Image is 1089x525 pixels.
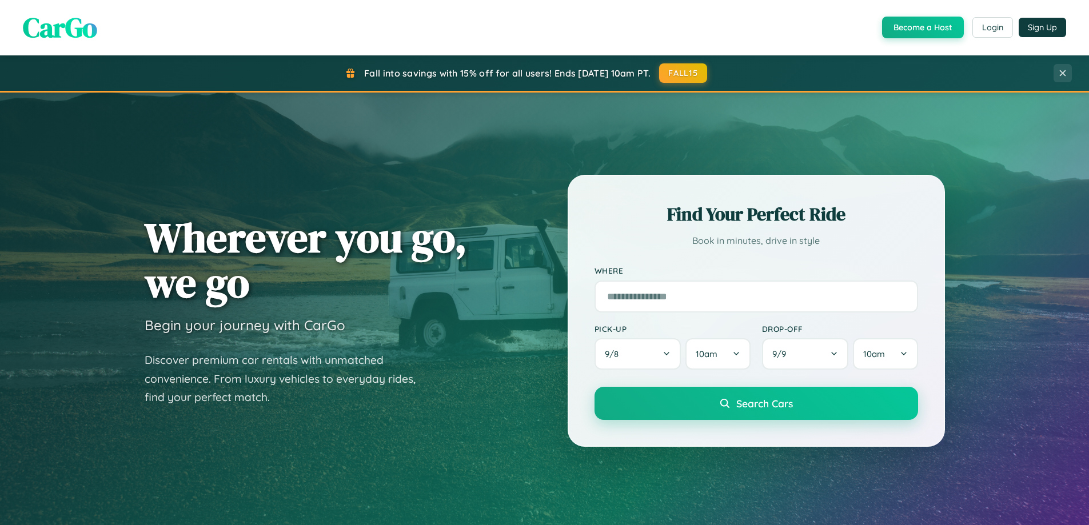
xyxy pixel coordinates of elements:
[595,387,918,420] button: Search Cars
[145,351,430,407] p: Discover premium car rentals with unmatched convenience. From luxury vehicles to everyday rides, ...
[772,348,792,359] span: 9 / 9
[736,397,793,410] span: Search Cars
[659,63,707,83] button: FALL15
[972,17,1013,38] button: Login
[595,324,751,334] label: Pick-up
[145,215,467,305] h1: Wherever you go, we go
[595,266,918,276] label: Where
[23,9,97,46] span: CarGo
[863,348,885,359] span: 10am
[696,348,717,359] span: 10am
[1019,18,1066,37] button: Sign Up
[685,338,750,370] button: 10am
[595,202,918,227] h2: Find Your Perfect Ride
[145,316,345,334] h3: Begin your journey with CarGo
[762,338,849,370] button: 9/9
[882,17,964,38] button: Become a Host
[605,348,624,359] span: 9 / 8
[364,67,651,79] span: Fall into savings with 15% off for all users! Ends [DATE] 10am PT.
[853,338,918,370] button: 10am
[595,338,681,370] button: 9/8
[762,324,918,334] label: Drop-off
[595,233,918,249] p: Book in minutes, drive in style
